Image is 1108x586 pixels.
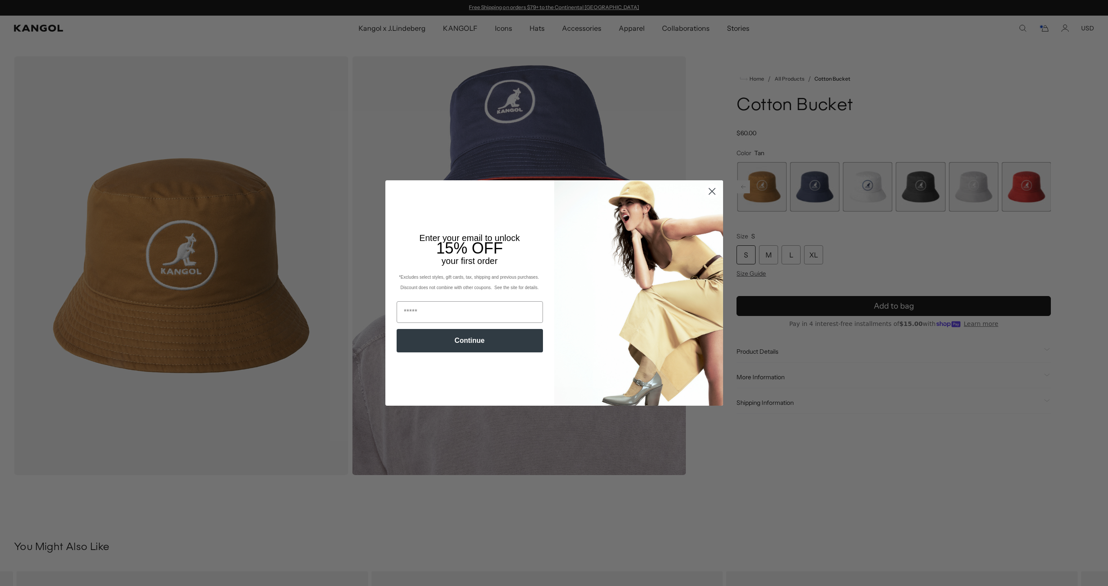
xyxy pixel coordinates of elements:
span: Enter your email to unlock [420,233,520,243]
input: Email [397,301,543,323]
button: Continue [397,329,543,352]
span: *Excludes select styles, gift cards, tax, shipping and previous purchases. Discount does not comb... [399,275,540,290]
img: 93be19ad-e773-4382-80b9-c9d740c9197f.jpeg [554,180,723,406]
span: your first order [442,256,497,266]
button: Close dialog [704,184,720,199]
span: 15% OFF [436,239,503,257]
